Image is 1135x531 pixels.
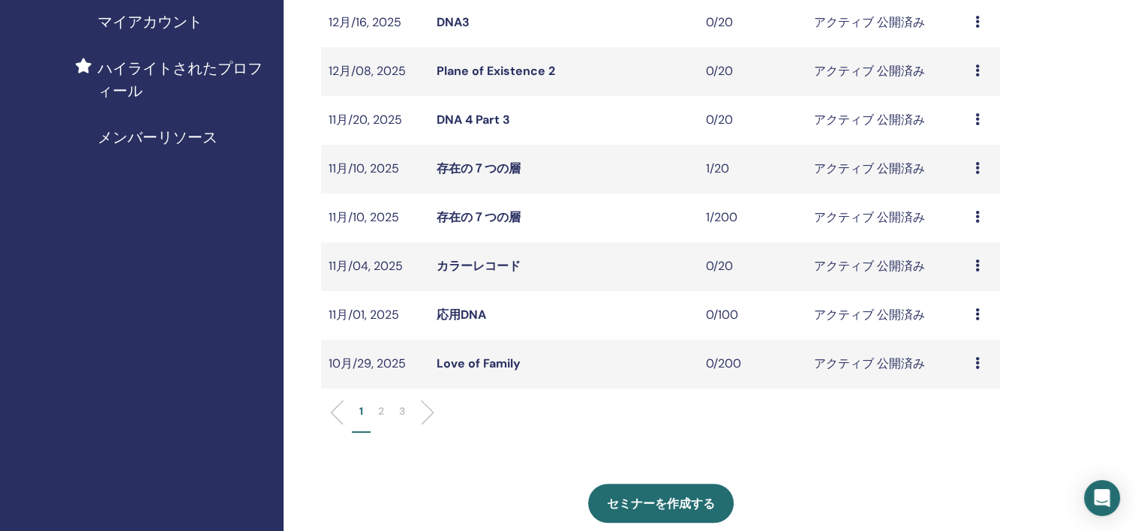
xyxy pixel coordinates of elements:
[588,484,734,523] a: セミナーを作成する
[437,112,510,127] a: DNA 4 Part 3
[98,57,272,102] span: ハイライトされたプロフィール
[321,47,429,96] td: 12月/08, 2025
[437,355,521,371] a: Love of Family
[321,145,429,193] td: 11月/10, 2025
[806,242,967,291] td: アクティブ 公開済み
[698,96,806,145] td: 0/20
[806,47,967,96] td: アクティブ 公開済み
[437,14,470,30] a: DNA3
[321,291,429,340] td: 11月/01, 2025
[378,403,384,419] p: 2
[98,10,203,33] span: マイアカウント
[437,307,486,322] a: 応用DNA
[1084,480,1120,516] div: Open Intercom Messenger
[607,496,715,511] span: セミナーを作成する
[437,258,521,274] a: カラーレコード
[698,193,806,242] td: 1/200
[321,193,429,242] td: 11月/10, 2025
[806,145,967,193] td: アクティブ 公開済み
[698,145,806,193] td: 1/20
[698,340,806,388] td: 0/200
[437,209,521,225] a: 存在の７つの層
[806,291,967,340] td: アクティブ 公開済み
[321,96,429,145] td: 11月/20, 2025
[98,126,218,148] span: メンバーリソース
[698,242,806,291] td: 0/20
[437,63,555,79] a: Plane of Existence 2
[437,160,521,176] a: 存在の７つの層
[698,47,806,96] td: 0/20
[399,403,405,419] p: 3
[806,96,967,145] td: アクティブ 公開済み
[321,340,429,388] td: 10月/29, 2025
[806,340,967,388] td: アクティブ 公開済み
[359,403,363,419] p: 1
[806,193,967,242] td: アクティブ 公開済み
[698,291,806,340] td: 0/100
[321,242,429,291] td: 11月/04, 2025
